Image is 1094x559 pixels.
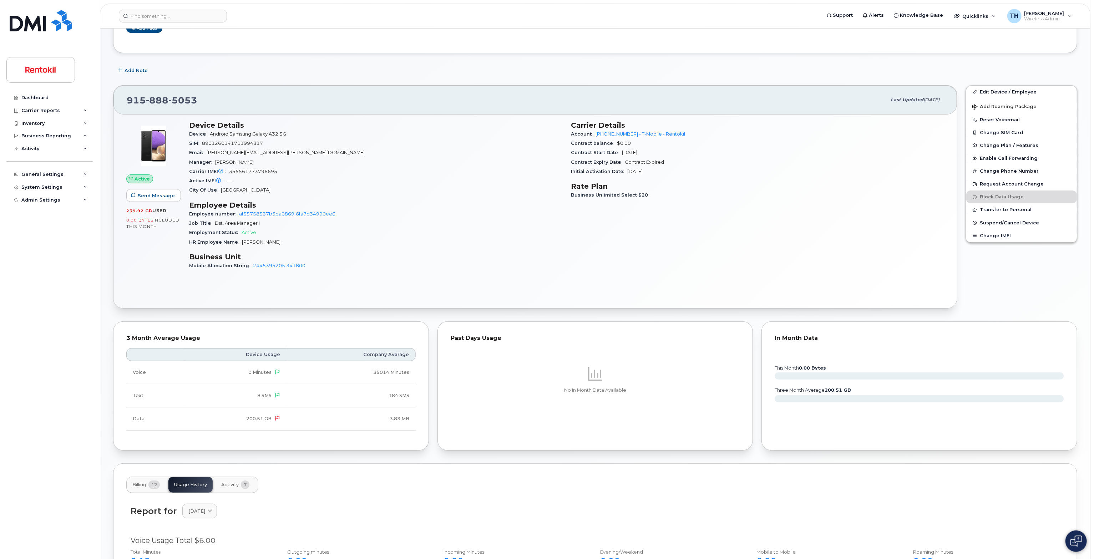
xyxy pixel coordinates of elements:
[627,169,643,174] span: [DATE]
[189,187,221,193] span: City Of Use
[571,192,652,198] span: Business Unlimited Select $20
[966,217,1077,229] button: Suspend/Cancel Device
[126,361,183,384] td: Voice
[132,124,175,167] img: image20231002-3703462-j7kn5n.jpeg
[127,95,197,106] span: 915
[131,535,1060,546] div: Voice Usage Total $6.00
[182,504,217,518] a: [DATE]
[207,150,365,155] span: [PERSON_NAME][EMAIL_ADDRESS][PERSON_NAME][DOMAIN_NAME]
[774,387,851,393] text: three month average
[966,165,1077,178] button: Change Phone Number
[962,13,988,19] span: Quicklinks
[132,482,146,488] span: Billing
[189,141,202,146] span: SIM
[966,139,1077,152] button: Change Plan / Features
[980,143,1038,148] span: Change Plan / Features
[625,159,664,165] span: Contract Expired
[246,416,272,421] span: 200.51 GB
[138,192,175,199] span: Send Message
[600,549,741,555] div: Evening/Weekend
[1070,535,1082,547] img: Open chat
[126,335,416,342] div: 3 Month Average Usage
[210,131,286,137] span: Android Samsung Galaxy A32 5G
[451,335,740,342] div: Past Days Usage
[189,263,253,268] span: Mobile Allocation String
[571,169,627,174] span: Initial Activation Date
[189,159,215,165] span: Manager
[253,263,305,268] a: 2445395205.341800
[775,335,1064,342] div: In Month Data
[215,159,254,165] span: [PERSON_NAME]
[858,8,889,22] a: Alerts
[189,131,210,137] span: Device
[966,229,1077,242] button: Change IMEI
[189,220,215,226] span: Job Title
[287,348,416,361] th: Company Average
[287,384,416,407] td: 184 SMS
[571,131,596,137] span: Account
[825,387,851,393] tspan: 200.51 GB
[239,211,335,217] a: af55758537b5da0869f6fa7b34990ee6
[189,201,562,209] h3: Employee Details
[966,203,1077,216] button: Transfer to Personal
[188,508,205,514] span: [DATE]
[135,176,150,182] span: Active
[451,387,740,393] p: No In Month Data Available
[889,8,948,22] a: Knowledge Base
[833,12,853,19] span: Support
[444,549,584,555] div: Incoming Minutes
[183,348,287,361] th: Device Usage
[757,549,898,555] div: Mobile to Mobile
[617,141,631,146] span: $0.00
[774,365,826,371] text: this month
[966,86,1077,98] a: Edit Device / Employee
[146,95,168,106] span: 888
[1024,16,1064,22] span: Wireless Admin
[1002,9,1077,23] div: Tyler Hallacher
[125,67,148,74] span: Add Note
[571,182,944,190] h3: Rate Plan
[287,549,428,555] div: Outgoing minutes
[571,159,625,165] span: Contract Expiry Date
[571,150,622,155] span: Contract Start Date
[980,220,1039,225] span: Suspend/Cancel Device
[126,217,179,229] span: included this month
[622,150,637,155] span: [DATE]
[900,12,943,19] span: Knowledge Base
[966,152,1077,165] button: Enable Call Forwarding
[913,549,1054,555] div: Roaming Minutes
[119,10,227,22] input: Find something...
[126,189,181,202] button: Send Message
[287,361,416,384] td: 35014 Minutes
[221,187,270,193] span: [GEOGRAPHIC_DATA]
[287,407,416,431] td: 3.83 MB
[189,211,239,217] span: Employee number
[966,99,1077,113] button: Add Roaming Package
[131,506,177,516] div: Report for
[241,481,249,489] span: 7
[972,104,1037,111] span: Add Roaming Package
[966,113,1077,126] button: Reset Voicemail
[189,121,562,129] h3: Device Details
[126,384,183,407] td: Text
[966,190,1077,203] button: Block Data Usage
[202,141,263,146] span: 8901260141711994317
[596,131,685,137] a: [PHONE_NUMBER] - T-Mobile - Rentokil
[242,239,280,245] span: [PERSON_NAME]
[221,482,239,488] span: Activity
[189,178,227,183] span: Active IMEI
[799,365,826,371] tspan: 0.00 Bytes
[189,230,242,235] span: Employment Status
[126,218,153,223] span: 0.00 Bytes
[1010,12,1019,20] span: TH
[891,97,923,102] span: Last updated
[126,208,152,213] span: 239.92 GB
[189,150,207,155] span: Email
[189,239,242,245] span: HR Employee Name
[949,9,1001,23] div: Quicklinks
[571,141,617,146] span: Contract balance
[229,169,277,174] span: 355561773796695
[189,253,562,261] h3: Business Unit
[248,370,272,375] span: 0 Minutes
[869,12,884,19] span: Alerts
